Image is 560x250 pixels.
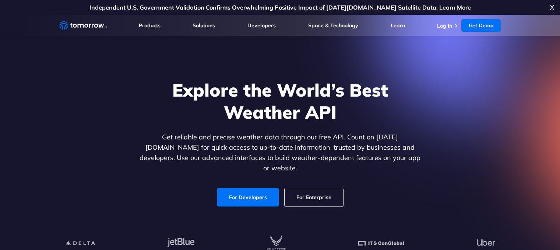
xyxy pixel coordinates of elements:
a: Log In [437,22,452,29]
a: Learn [391,22,405,29]
a: For Developers [217,188,279,206]
a: Independent U.S. Government Validation Confirms Overwhelming Positive Impact of [DATE][DOMAIN_NAM... [89,4,471,11]
a: Space & Technology [308,22,358,29]
h1: Explore the World’s Best Weather API [138,79,422,123]
a: Home link [59,20,107,31]
p: Get reliable and precise weather data through our free API. Count on [DATE][DOMAIN_NAME] for quic... [138,132,422,173]
a: For Enterprise [285,188,343,206]
a: Developers [247,22,276,29]
a: Products [139,22,161,29]
a: Get Demo [461,19,501,32]
a: Solutions [193,22,215,29]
